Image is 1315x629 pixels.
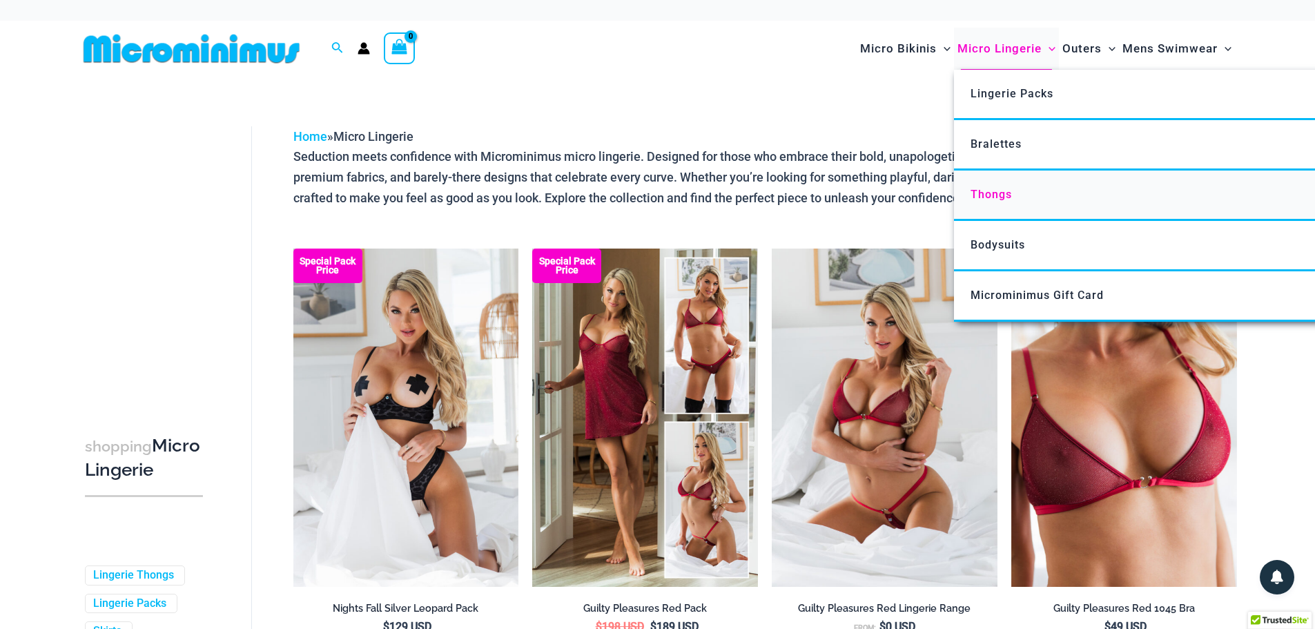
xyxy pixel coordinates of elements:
[857,28,954,70] a: Micro BikinisMenu ToggleMenu Toggle
[971,87,1053,100] span: Lingerie Packs
[331,40,344,57] a: Search icon link
[1218,31,1231,66] span: Menu Toggle
[293,602,519,620] a: Nights Fall Silver Leopard Pack
[772,249,997,587] img: Guilty Pleasures Red 1045 Bra 689 Micro 05
[1011,602,1237,620] a: Guilty Pleasures Red 1045 Bra
[293,146,1237,208] p: Seduction meets confidence with Microminimus micro lingerie. Designed for those who embrace their...
[1122,31,1218,66] span: Mens Swimwear
[1011,602,1237,615] h2: Guilty Pleasures Red 1045 Bra
[85,434,203,482] h3: Micro Lingerie
[532,249,758,587] a: Guilty Pleasures Red Collection Pack F Guilty Pleasures Red Collection Pack BGuilty Pleasures Red...
[937,31,951,66] span: Menu Toggle
[293,129,327,144] a: Home
[93,568,174,583] a: Lingerie Thongs
[384,32,416,64] a: View Shopping Cart, empty
[293,129,413,144] span: »
[78,33,305,64] img: MM SHOP LOGO FLAT
[532,602,758,620] a: Guilty Pleasures Red Pack
[532,602,758,615] h2: Guilty Pleasures Red Pack
[772,602,997,615] h2: Guilty Pleasures Red Lingerie Range
[85,115,209,391] iframe: TrustedSite Certified
[1062,31,1102,66] span: Outers
[333,129,413,144] span: Micro Lingerie
[957,31,1042,66] span: Micro Lingerie
[772,249,997,587] a: Guilty Pleasures Red 1045 Bra 689 Micro 05Guilty Pleasures Red 1045 Bra 689 Micro 06Guilty Pleasu...
[293,249,519,587] a: Nights Fall Silver Leopard 1036 Bra 6046 Thong 09v2 Nights Fall Silver Leopard 1036 Bra 6046 Thon...
[971,238,1025,251] span: Bodysuits
[954,28,1059,70] a: Micro LingerieMenu ToggleMenu Toggle
[1102,31,1116,66] span: Menu Toggle
[293,257,362,275] b: Special Pack Price
[85,438,152,455] span: shopping
[532,257,601,275] b: Special Pack Price
[971,289,1104,302] span: Microminimus Gift Card
[532,249,758,587] img: Guilty Pleasures Red Collection Pack F
[1059,28,1119,70] a: OutersMenu ToggleMenu Toggle
[1011,249,1237,587] img: Guilty Pleasures Red 1045 Bra 01
[855,26,1238,72] nav: Site Navigation
[772,602,997,620] a: Guilty Pleasures Red Lingerie Range
[1042,31,1055,66] span: Menu Toggle
[1011,249,1237,587] a: Guilty Pleasures Red 1045 Bra 01Guilty Pleasures Red 1045 Bra 02Guilty Pleasures Red 1045 Bra 02
[93,597,166,611] a: Lingerie Packs
[293,602,519,615] h2: Nights Fall Silver Leopard Pack
[971,137,1022,151] span: Bralettes
[358,42,370,55] a: Account icon link
[1119,28,1235,70] a: Mens SwimwearMenu ToggleMenu Toggle
[293,249,519,587] img: Nights Fall Silver Leopard 1036 Bra 6046 Thong 09v2
[860,31,937,66] span: Micro Bikinis
[971,188,1012,201] span: Thongs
